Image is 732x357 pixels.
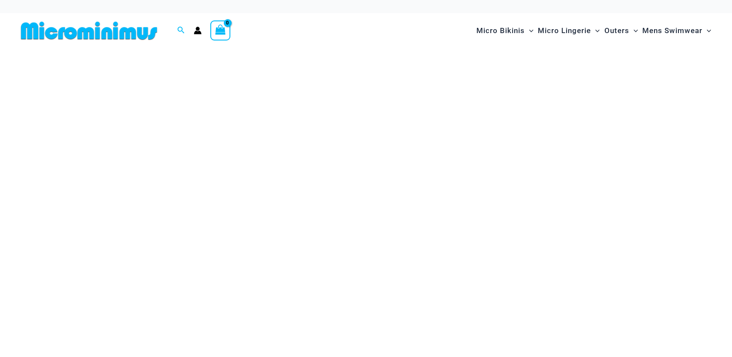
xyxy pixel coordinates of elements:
a: Micro LingerieMenu ToggleMenu Toggle [536,17,602,44]
span: Menu Toggle [591,20,600,42]
span: Micro Lingerie [538,20,591,42]
a: Mens SwimwearMenu ToggleMenu Toggle [640,17,713,44]
a: Micro BikinisMenu ToggleMenu Toggle [474,17,536,44]
span: Micro Bikinis [476,20,525,42]
nav: Site Navigation [473,16,715,45]
a: Account icon link [194,27,202,34]
span: Menu Toggle [525,20,533,42]
span: Menu Toggle [702,20,711,42]
img: MM SHOP LOGO FLAT [17,21,161,40]
span: Menu Toggle [629,20,638,42]
span: Outers [604,20,629,42]
a: View Shopping Cart, empty [210,20,230,40]
a: OutersMenu ToggleMenu Toggle [602,17,640,44]
a: Search icon link [177,25,185,36]
span: Mens Swimwear [642,20,702,42]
